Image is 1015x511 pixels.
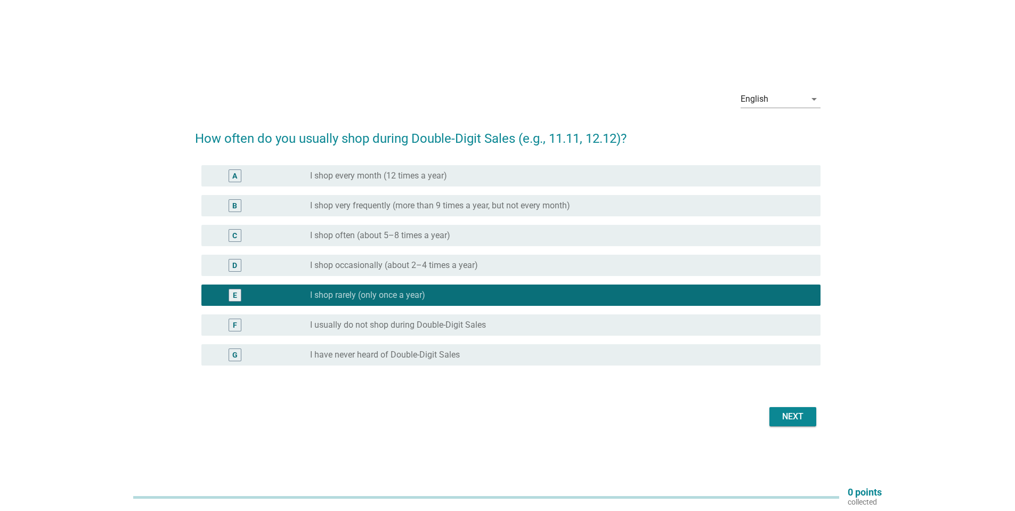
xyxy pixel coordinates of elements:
[310,260,478,271] label: I shop occasionally (about 2–4 times a year)
[310,320,486,330] label: I usually do not shop during Double-Digit Sales
[232,200,237,211] div: B
[808,93,821,106] i: arrow_drop_down
[310,350,460,360] label: I have never heard of Double-Digit Sales
[310,290,425,301] label: I shop rarely (only once a year)
[310,230,450,241] label: I shop often (about 5–8 times a year)
[232,230,237,241] div: C
[232,349,238,360] div: G
[232,259,237,271] div: D
[778,410,808,423] div: Next
[848,488,882,497] p: 0 points
[769,407,816,426] button: Next
[233,289,237,301] div: E
[310,200,570,211] label: I shop very frequently (more than 9 times a year, but not every month)
[741,94,768,104] div: English
[195,118,821,148] h2: How often do you usually shop during Double-Digit Sales (e.g., 11.11, 12.12)?
[310,171,447,181] label: I shop every month (12 times a year)
[232,170,237,181] div: A
[848,497,882,507] p: collected
[233,319,237,330] div: F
